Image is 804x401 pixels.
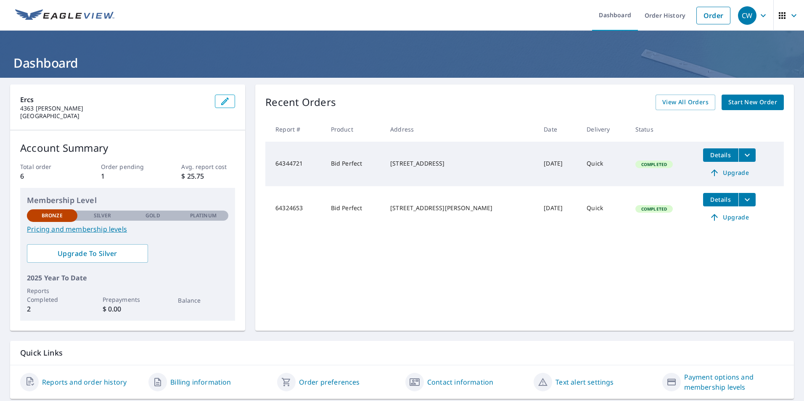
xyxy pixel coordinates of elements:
[42,377,127,387] a: Reports and order history
[27,304,77,314] p: 2
[580,117,629,142] th: Delivery
[27,244,148,263] a: Upgrade To Silver
[265,186,324,231] td: 64324653
[703,166,756,179] a: Upgrade
[738,6,756,25] div: CW
[656,95,715,110] a: View All Orders
[629,117,696,142] th: Status
[555,377,614,387] a: Text alert settings
[94,212,111,219] p: Silver
[703,193,738,206] button: detailsBtn-64324653
[299,377,360,387] a: Order preferences
[722,95,784,110] a: Start New Order
[178,296,228,305] p: Balance
[390,204,530,212] div: [STREET_ADDRESS][PERSON_NAME]
[34,249,141,258] span: Upgrade To Silver
[684,372,784,392] a: Payment options and membership levels
[265,117,324,142] th: Report #
[738,148,756,162] button: filesDropdownBtn-64344721
[265,142,324,186] td: 64344721
[265,95,336,110] p: Recent Orders
[101,162,155,171] p: Order pending
[324,186,383,231] td: Bid Perfect
[103,295,153,304] p: Prepayments
[170,377,231,387] a: Billing information
[101,171,155,181] p: 1
[708,195,733,203] span: Details
[181,171,235,181] p: $ 25.75
[190,212,217,219] p: Platinum
[42,212,63,219] p: Bronze
[708,168,751,178] span: Upgrade
[537,142,580,186] td: [DATE]
[703,211,756,224] a: Upgrade
[10,54,794,71] h1: Dashboard
[20,348,784,358] p: Quick Links
[738,193,756,206] button: filesDropdownBtn-64324653
[20,162,74,171] p: Total order
[580,186,629,231] td: Quick
[181,162,235,171] p: Avg. report cost
[580,142,629,186] td: Quick
[20,105,208,112] p: 4363 [PERSON_NAME]
[662,97,709,108] span: View All Orders
[703,148,738,162] button: detailsBtn-64344721
[27,224,228,234] a: Pricing and membership levels
[15,9,114,22] img: EV Logo
[20,140,235,156] p: Account Summary
[27,273,228,283] p: 2025 Year To Date
[636,161,672,167] span: Completed
[145,212,160,219] p: Gold
[696,7,730,24] a: Order
[20,95,208,105] p: Ercs
[636,206,672,212] span: Completed
[390,159,530,168] div: [STREET_ADDRESS]
[708,212,751,222] span: Upgrade
[27,195,228,206] p: Membership Level
[383,117,537,142] th: Address
[103,304,153,314] p: $ 0.00
[20,112,208,120] p: [GEOGRAPHIC_DATA]
[537,186,580,231] td: [DATE]
[324,142,383,186] td: Bid Perfect
[324,117,383,142] th: Product
[708,151,733,159] span: Details
[27,286,77,304] p: Reports Completed
[728,97,777,108] span: Start New Order
[537,117,580,142] th: Date
[427,377,493,387] a: Contact information
[20,171,74,181] p: 6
